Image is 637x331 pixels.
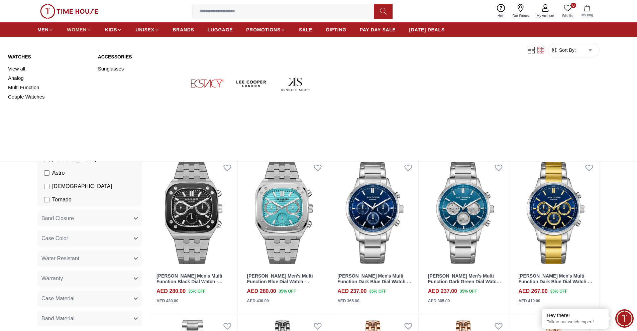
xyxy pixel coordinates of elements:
a: PROMOTIONS [246,24,286,36]
img: Lee Cooper Men's Multi Function Dark Green Dial Watch - LC07998.370 [421,158,509,268]
img: Lee Cooper Men's Multi Function Blue Dial Watch - LC08023.300 [240,158,328,268]
h4: AED 267.00 [518,287,547,295]
button: Water Resistant [37,251,142,267]
a: PAY DAY SALE [360,24,396,36]
button: Case Material [37,291,142,307]
span: Case Material [41,295,75,303]
a: [PERSON_NAME] Men's Multi Function Blue Dial Watch - LC08023.300 [247,273,313,290]
span: GIFTING [326,26,346,33]
span: 35 % OFF [188,288,205,294]
a: View all [8,64,90,73]
span: Astro [52,169,65,177]
a: LUGGAGE [208,24,233,36]
button: Band Material [37,311,142,327]
button: Sort By: [551,47,576,53]
img: Tornado [320,64,359,103]
input: Astro [44,170,49,176]
a: BRANDS [173,24,194,36]
a: [DATE] DEALS [409,24,445,36]
span: Water Resistant [41,255,79,263]
span: [DEMOGRAPHIC_DATA] [52,182,112,190]
span: UNISEX [135,26,154,33]
img: Lee Cooper Men's Multi Function Black Dial Watch - LC08023.350 [150,158,237,268]
span: 35 % OFF [460,288,477,294]
span: MEN [37,26,48,33]
a: WOMEN [67,24,92,36]
div: AED 410.00 [518,298,540,304]
img: Lee Cooper Men's Multi Function Dark Blue Dial Watch - LC07998.290 [512,158,599,268]
button: Case Color [37,230,142,246]
span: 35 % OFF [369,288,386,294]
span: 35 % OFF [550,288,567,294]
span: Sort By: [558,47,576,53]
h4: AED 237.00 [337,287,366,295]
span: Band Closure [41,214,74,222]
div: Chat Widget [615,309,634,328]
a: Multi Function [8,83,90,92]
button: Band Closure [37,210,142,226]
img: Ecstacy [188,64,226,103]
span: KIDS [105,26,117,33]
span: My Bag [579,13,596,18]
a: [PERSON_NAME] Men's Multi Function Black Dial Watch - LC08023.350 [156,273,223,290]
a: UNISEX [135,24,159,36]
img: Kenneth Scott [276,64,315,103]
a: Sunglasses [98,64,180,73]
a: KIDS [105,24,122,36]
span: SALE [299,26,312,33]
a: MEN [37,24,54,36]
span: PROMOTIONS [246,26,281,33]
a: Help [494,3,509,20]
img: Lee Cooper [232,64,271,103]
h4: AED 280.00 [247,287,276,295]
a: [PERSON_NAME] Men's Multi Function Dark Blue Dial Watch - LC07998.290 [518,273,592,290]
p: Talk to our watch expert! [547,319,604,325]
input: Tornado [44,197,49,202]
span: LUGGAGE [208,26,233,33]
img: Quantum [188,108,226,147]
span: Help [495,13,507,18]
a: Watches [8,53,90,60]
span: Warranty [41,275,63,283]
div: AED 365.00 [337,298,359,304]
div: AED 365.00 [428,298,450,304]
input: [DEMOGRAPHIC_DATA] [44,184,49,189]
span: 0 [571,3,576,8]
span: Case Color [41,234,68,242]
span: BRANDS [173,26,194,33]
h4: AED 280.00 [156,287,186,295]
a: 0Wishlist [558,3,577,20]
span: Wishlist [559,13,576,18]
a: [PERSON_NAME] Men's Multi Function Dark Blue Dial Watch - LC07998.390 [337,273,411,290]
button: Warranty [37,271,142,287]
span: My Account [534,13,557,18]
span: WOMEN [67,26,87,33]
img: Lee Cooper Men's Multi Function Dark Blue Dial Watch - LC07998.390 [331,158,418,268]
a: GIFTING [326,24,346,36]
img: ... [40,4,98,19]
span: PAY DAY SALE [360,26,396,33]
a: SALE [299,24,312,36]
span: 35 % OFF [279,288,296,294]
a: Accessories [98,53,180,60]
button: My Bag [577,3,597,19]
div: AED 430.00 [247,298,269,304]
div: AED 430.00 [156,298,178,304]
span: [DATE] DEALS [409,26,445,33]
a: [PERSON_NAME] Men's Multi Function Dark Green Dial Watch - LC07998.370 [428,273,501,290]
h4: AED 237.00 [428,287,457,295]
div: Hey there! [547,312,604,319]
a: Our Stores [509,3,533,20]
span: Our Stores [510,13,531,18]
a: Analog [8,73,90,83]
span: Tornado [52,196,72,204]
span: Band Material [41,315,75,323]
a: Couple Watches [8,92,90,102]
